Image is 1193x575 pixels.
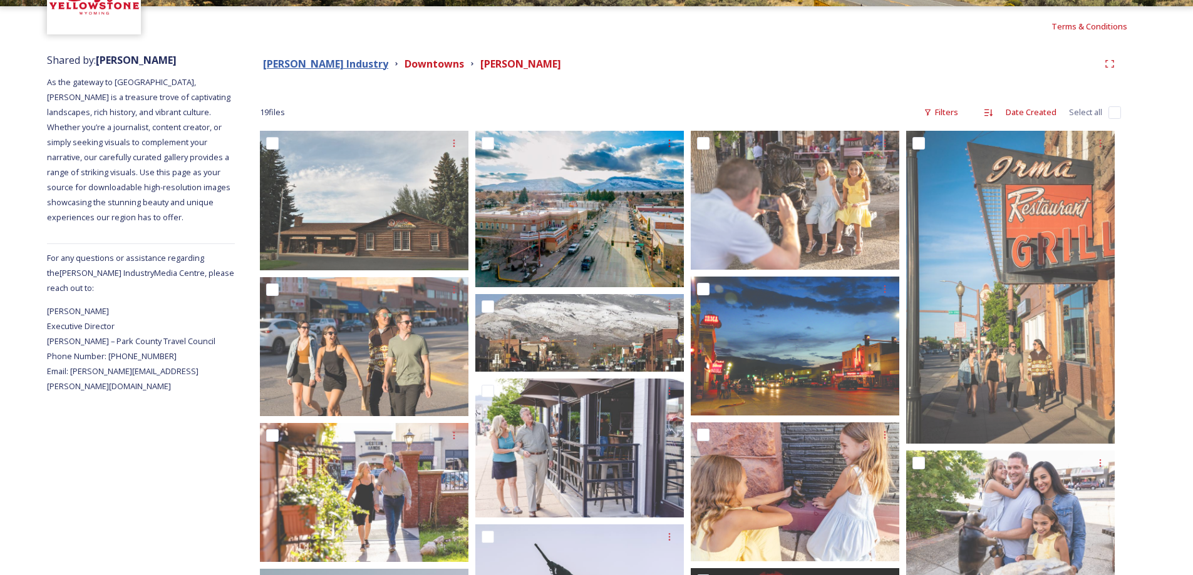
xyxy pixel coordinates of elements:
strong: Downtowns [405,57,464,71]
a: Terms & Conditions [1051,19,1146,34]
img: downtowncody.jpg [475,294,684,372]
div: Filters [917,100,964,125]
strong: [PERSON_NAME] Industry [263,57,388,71]
img: Cody Selects 2-00008.jpg [260,423,468,562]
span: [PERSON_NAME] Executive Director [PERSON_NAME] – Park County Travel Council Phone Number: [PHONE_... [47,305,215,392]
strong: [PERSON_NAME] [480,57,561,71]
div: Date Created [999,100,1063,125]
img: Downtown night (Mike Ross, Riester) (6).jpg [691,277,899,415]
img: DSC_8232.JPG [260,131,468,270]
img: Granite and Light Downtown Shopping 4.jpg [906,131,1115,444]
img: Granite and Light Downtown Shopping 3.jpg [260,277,468,416]
span: Terms & Conditions [1051,21,1127,32]
span: Shared by: [47,53,177,67]
span: As the gateway to [GEOGRAPHIC_DATA], [PERSON_NAME] is a treasure trove of captivating landscapes,... [47,76,232,223]
span: 19 file s [260,106,285,118]
img: Cody Selects 2-00026.jpg [691,131,899,270]
img: parkcounty_andyaustin-72.jpg [475,131,684,287]
img: Cody Selects 2-00007.jpg [475,379,684,517]
strong: [PERSON_NAME] [96,53,177,67]
img: Cody Summer Selects -2 -27.jpg [691,422,899,561]
span: Select all [1069,106,1102,118]
span: For any questions or assistance regarding the [PERSON_NAME] Industry Media Centre, please reach o... [47,252,234,293]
